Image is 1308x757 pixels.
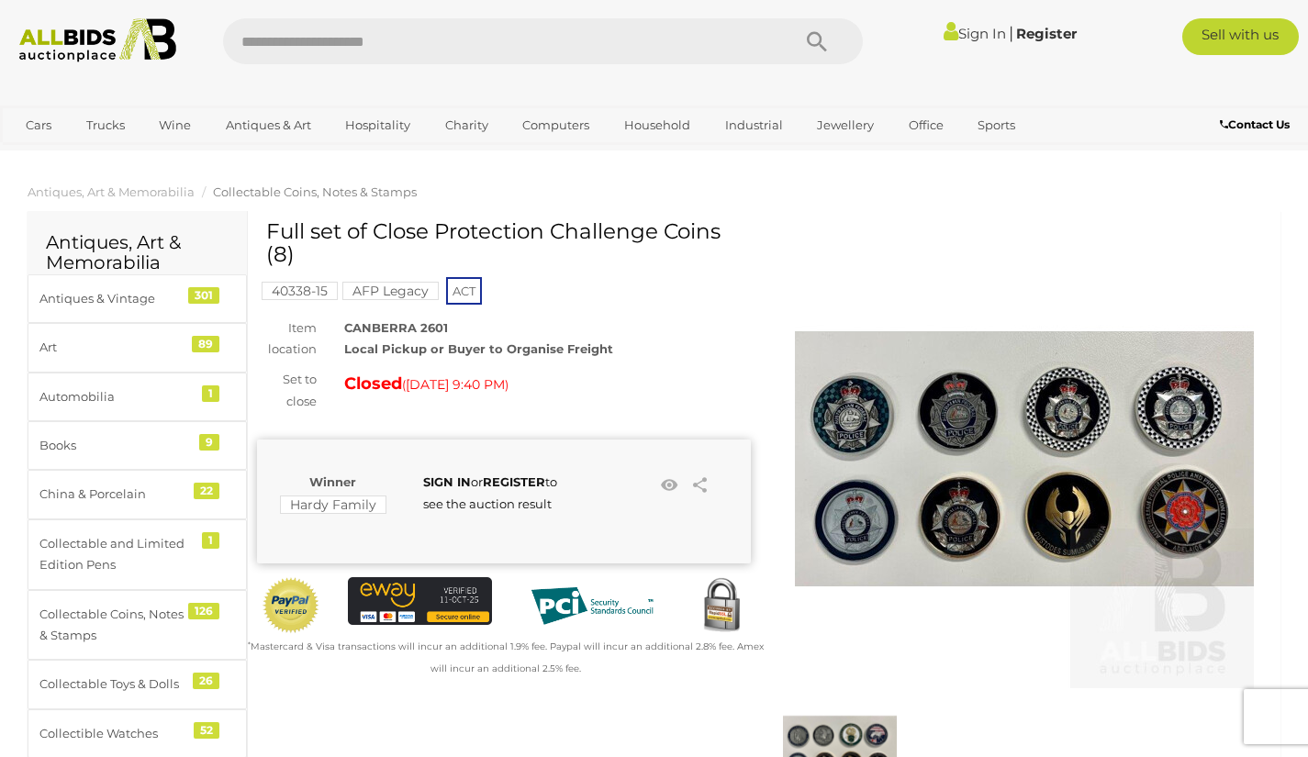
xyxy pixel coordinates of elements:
[28,590,247,661] a: Collectable Coins, Notes & Stamps 126
[188,287,219,304] div: 301
[39,533,191,576] div: Collectable and Limited Edition Pens
[14,110,63,140] a: Cars
[46,232,229,273] h2: Antiques, Art & Memorabilia
[402,377,509,392] span: ( )
[1009,23,1013,43] span: |
[14,140,168,171] a: [GEOGRAPHIC_DATA]
[1182,18,1300,55] a: Sell with us
[28,470,247,518] a: China & Porcelain 22
[795,229,1254,688] img: Full set of Close Protection Challenge Coins (8)
[692,577,751,636] img: Secured by Rapid SSL
[713,110,795,140] a: Industrial
[28,421,247,470] a: Books 9
[483,474,545,489] a: REGISTER
[243,369,330,412] div: Set to close
[199,434,219,451] div: 9
[406,376,505,393] span: [DATE] 9:40 PM
[309,474,356,489] b: Winner
[342,282,439,300] mark: AFP Legacy
[510,110,601,140] a: Computers
[1016,25,1077,42] a: Register
[1220,117,1290,131] b: Contact Us
[344,341,613,356] strong: Local Pickup or Buyer to Organise Freight
[280,495,386,514] mark: Hardy Family
[39,386,191,407] div: Automobilia
[262,282,338,300] mark: 40338-15
[202,385,219,402] div: 1
[193,673,219,689] div: 26
[214,110,323,140] a: Antiques & Art
[1220,115,1294,135] a: Contact Us
[39,435,191,456] div: Books
[771,18,863,64] button: Search
[28,274,247,323] a: Antiques & Vintage 301
[39,288,191,309] div: Antiques & Vintage
[248,640,764,674] small: Mastercard & Visa transactions will incur an additional 1.9% fee. Paypal will incur an additional...
[348,577,493,626] img: eWAY Payment Gateway
[39,723,191,744] div: Collectible Watches
[520,577,665,635] img: PCI DSS compliant
[446,277,482,305] span: ACT
[213,184,417,199] a: Collectable Coins, Notes & Stamps
[344,373,402,394] strong: Closed
[262,284,338,298] a: 40338-15
[74,110,137,140] a: Trucks
[202,532,219,549] div: 1
[192,336,219,352] div: 89
[266,220,746,267] h1: Full set of Close Protection Challenge Coins (8)
[966,110,1027,140] a: Sports
[897,110,956,140] a: Office
[344,320,448,335] strong: CANBERRA 2601
[655,472,683,499] li: Watch this item
[342,284,439,298] a: AFP Legacy
[28,373,247,421] a: Automobilia 1
[612,110,702,140] a: Household
[39,484,191,505] div: China & Porcelain
[39,674,191,695] div: Collectable Toys & Dolls
[10,18,185,62] img: Allbids.com.au
[28,184,195,199] a: Antiques, Art & Memorabilia
[39,337,191,358] div: Art
[147,110,203,140] a: Wine
[28,660,247,708] a: Collectable Toys & Dolls 26
[188,603,219,619] div: 126
[39,604,191,647] div: Collectable Coins, Notes & Stamps
[262,577,320,634] img: Official PayPal Seal
[28,323,247,372] a: Art 89
[333,110,422,140] a: Hospitality
[194,483,219,499] div: 22
[944,25,1006,42] a: Sign In
[423,474,471,489] a: SIGN IN
[433,110,500,140] a: Charity
[194,722,219,739] div: 52
[805,110,886,140] a: Jewellery
[28,519,247,590] a: Collectable and Limited Edition Pens 1
[423,474,557,510] span: or to see the auction result
[243,317,330,361] div: Item location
